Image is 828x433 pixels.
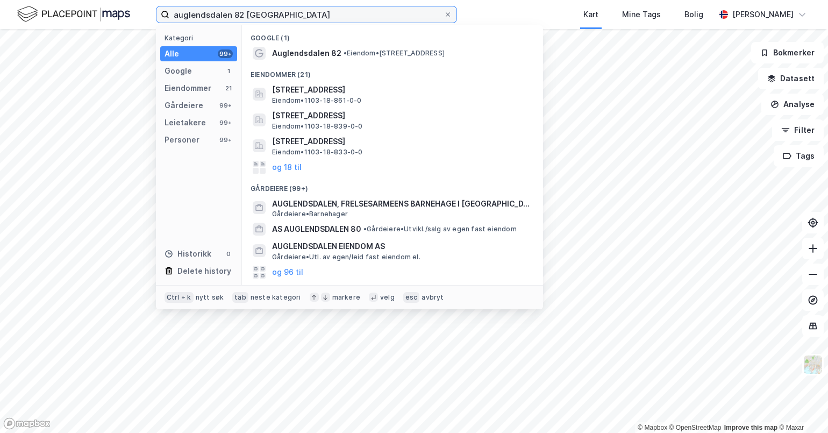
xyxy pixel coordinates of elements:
div: 99+ [218,49,233,58]
div: esc [403,292,420,303]
div: Leietakere (99+) [242,281,543,300]
span: [STREET_ADDRESS] [272,109,530,122]
span: Gårdeiere • Utvikl./salg av egen fast eiendom [363,225,517,233]
div: 99+ [218,136,233,144]
div: Google (1) [242,25,543,45]
img: Z [803,354,823,375]
span: Gårdeiere • Utl. av egen/leid fast eiendom el. [272,253,420,261]
button: Datasett [758,68,824,89]
div: Personer [165,133,199,146]
input: Søk på adresse, matrikkel, gårdeiere, leietakere eller personer [169,6,444,23]
div: Alle [165,47,179,60]
button: og 96 til [272,266,303,279]
a: Improve this map [724,424,777,431]
div: Eiendommer (21) [242,62,543,81]
div: 0 [224,250,233,258]
div: markere [332,293,360,302]
iframe: Chat Widget [774,381,828,433]
button: og 18 til [272,161,302,174]
div: avbryt [422,293,444,302]
span: Eiendom • 1103-18-839-0-0 [272,122,363,131]
div: 1 [224,67,233,75]
span: [STREET_ADDRESS] [272,83,530,96]
div: neste kategori [251,293,301,302]
a: Mapbox homepage [3,417,51,430]
span: Gårdeiere • Barnehager [272,210,348,218]
div: Bolig [684,8,703,21]
span: Eiendom • 1103-18-861-0-0 [272,96,362,105]
div: nytt søk [196,293,224,302]
div: Gårdeiere (99+) [242,176,543,195]
span: [STREET_ADDRESS] [272,135,530,148]
span: Auglendsdalen 82 [272,47,341,60]
div: Mine Tags [622,8,661,21]
div: velg [380,293,395,302]
span: Eiendom • [STREET_ADDRESS] [344,49,445,58]
button: Tags [774,145,824,167]
a: Mapbox [638,424,667,431]
div: 99+ [218,118,233,127]
button: Filter [772,119,824,141]
div: [PERSON_NAME] [732,8,794,21]
div: 99+ [218,101,233,110]
div: Kategori [165,34,237,42]
span: AUGLENDSDALEN EIENDOM AS [272,240,530,253]
div: Historikk [165,247,211,260]
div: Kontrollprogram for chat [774,381,828,433]
span: Eiendom • 1103-18-833-0-0 [272,148,363,157]
div: Gårdeiere [165,99,203,112]
a: OpenStreetMap [669,424,722,431]
div: 21 [224,84,233,93]
div: Google [165,65,192,77]
span: AS AUGLENDSDALEN 80 [272,223,361,236]
div: Delete history [177,265,231,278]
div: Ctrl + k [165,292,194,303]
button: Bokmerker [751,42,824,63]
span: • [363,225,367,233]
div: Eiendommer [165,82,211,95]
button: Analyse [761,94,824,115]
div: Kart [583,8,598,21]
div: Leietakere [165,116,206,129]
div: tab [232,292,248,303]
img: logo.f888ab2527a4732fd821a326f86c7f29.svg [17,5,130,24]
span: AUGLENDSDALEN, FRELSESARMEENS BARNEHAGE I [GEOGRAPHIC_DATA] AS [272,197,530,210]
span: • [344,49,347,57]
